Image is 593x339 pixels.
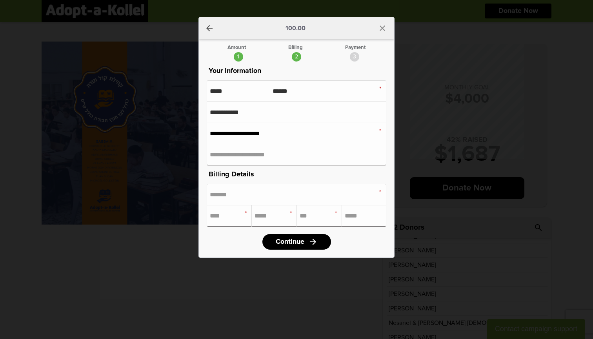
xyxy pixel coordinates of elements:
div: 1 [234,52,243,62]
span: Continue [276,238,304,245]
i: arrow_forward [308,237,318,247]
div: Billing [288,45,303,50]
div: 3 [350,52,359,62]
i: close [378,24,387,33]
div: 2 [292,52,301,62]
div: Payment [345,45,366,50]
a: arrow_back [205,24,214,33]
p: Billing Details [207,169,386,180]
p: Your Information [207,65,386,76]
div: Amount [227,45,246,50]
a: Continuearrow_forward [262,234,331,250]
p: 100.00 [286,25,306,31]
